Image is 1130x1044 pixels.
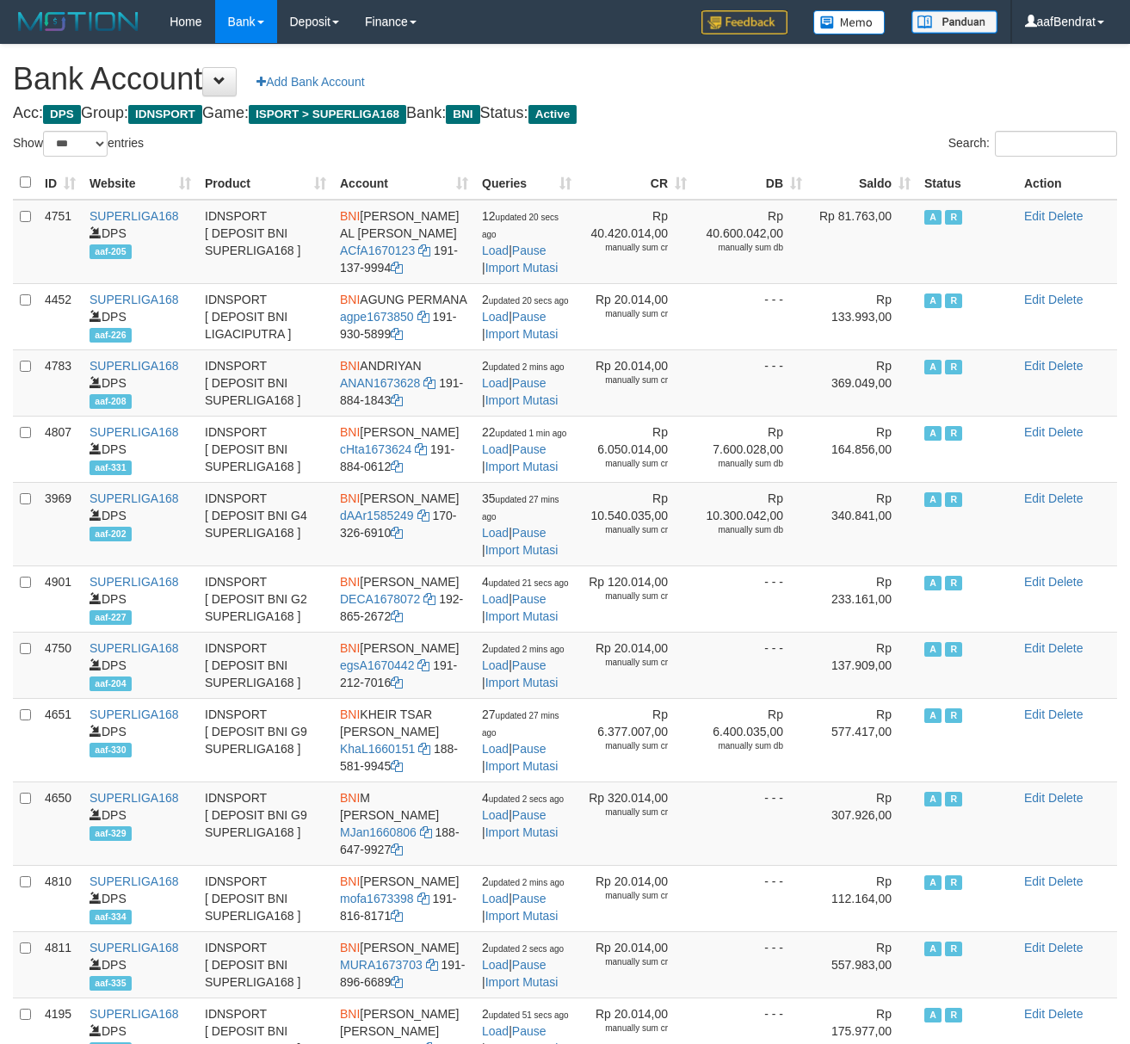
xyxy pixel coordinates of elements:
span: updated 27 mins ago [482,711,559,738]
span: | | [482,941,564,989]
span: 2 [482,359,565,373]
a: Pause [512,442,546,456]
a: SUPERLIGA168 [90,209,179,223]
a: mofa1673398 [340,892,414,905]
span: aaf-202 [90,527,132,541]
span: updated 1 min ago [496,429,567,438]
a: Load [482,376,509,390]
img: Button%20Memo.svg [813,10,886,34]
a: SUPERLIGA168 [90,1007,179,1021]
a: Load [482,658,509,672]
td: IDNSPORT [ DEPOSIT BNI G9 SUPERLIGA168 ] [198,781,333,865]
span: 4 [482,575,569,589]
td: Rp 20.014,00 [578,931,694,998]
a: Delete [1048,941,1083,954]
a: Delete [1048,293,1083,306]
td: Rp 320.014,00 [578,781,694,865]
td: [PERSON_NAME] AL [PERSON_NAME] 191-137-9994 [333,200,475,284]
td: Rp 307.926,00 [809,781,917,865]
label: Show entries [13,131,144,157]
td: Rp 10.300.042,00 [694,482,809,565]
select: Showentries [43,131,108,157]
a: Pause [512,244,546,257]
a: Import Mutasi [485,759,559,773]
a: Delete [1048,359,1083,373]
a: Copy ACfA1670123 to clipboard [418,244,430,257]
a: Delete [1048,491,1083,505]
span: updated 2 secs ago [489,794,564,804]
span: BNI [340,874,360,888]
a: SUPERLIGA168 [90,874,179,888]
span: 12 [482,209,559,240]
th: ID: activate to sort column ascending [38,166,83,200]
a: Load [482,592,509,606]
span: updated 2 mins ago [489,645,565,654]
td: 4750 [38,632,83,698]
span: Running [945,210,962,225]
a: SUPERLIGA168 [90,491,179,505]
span: | | [482,293,569,341]
a: ACfA1670123 [340,244,415,257]
div: manually sum cr [585,458,668,470]
span: Running [945,293,962,308]
td: 4901 [38,565,83,632]
td: Rp 340.841,00 [809,482,917,565]
span: Active [924,576,942,590]
a: Import Mutasi [485,543,559,557]
a: Copy DECA1678072 to clipboard [423,592,435,606]
span: 2 [482,941,564,954]
td: Rp 81.763,00 [809,200,917,284]
input: Search: [995,131,1117,157]
td: 4452 [38,283,83,349]
span: | | [482,359,565,407]
span: updated 20 secs ago [482,213,559,239]
div: manually sum cr [585,374,668,386]
a: Copy MURA1673703 to clipboard [426,958,438,972]
a: Pause [512,892,546,905]
span: aaf-329 [90,826,132,841]
a: Import Mutasi [485,609,559,623]
label: Search: [948,131,1117,157]
a: Edit [1024,641,1045,655]
td: 4810 [38,865,83,931]
a: Edit [1024,425,1045,439]
a: Load [482,310,509,324]
a: Copy MJan1660806 to clipboard [420,825,432,839]
a: Load [482,1024,509,1038]
a: Copy 1885819945 to clipboard [391,759,403,773]
a: Add Bank Account [245,67,375,96]
th: Status [917,166,1017,200]
span: updated 2 mins ago [489,362,565,372]
td: Rp 137.909,00 [809,632,917,698]
div: manually sum db [701,242,783,254]
td: [PERSON_NAME] 192-865-2672 [333,565,475,632]
span: 27 [482,707,559,738]
span: Running [945,792,962,806]
span: Active [924,360,942,374]
span: aaf-227 [90,610,132,625]
span: | | [482,491,559,557]
td: 4751 [38,200,83,284]
span: Running [945,576,962,590]
td: DPS [83,200,198,284]
span: 22 [482,425,566,439]
a: SUPERLIGA168 [90,641,179,655]
div: manually sum cr [585,524,668,536]
td: - - - [694,865,809,931]
span: aaf-226 [90,328,132,343]
a: Copy 1912127016 to clipboard [391,676,403,689]
span: 2 [482,293,569,306]
td: 3969 [38,482,83,565]
span: Active [924,875,942,890]
td: 4650 [38,781,83,865]
span: | | [482,791,564,839]
a: Edit [1024,359,1045,373]
a: Copy dAAr1585249 to clipboard [417,509,429,522]
a: SUPERLIGA168 [90,707,179,721]
a: SUPERLIGA168 [90,425,179,439]
td: Rp 10.540.035,00 [578,482,694,565]
h1: Bank Account [13,62,1117,96]
td: - - - [694,931,809,998]
span: updated 27 mins ago [482,495,559,522]
td: IDNSPORT [ DEPOSIT BNI SUPERLIGA168 ] [198,349,333,416]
